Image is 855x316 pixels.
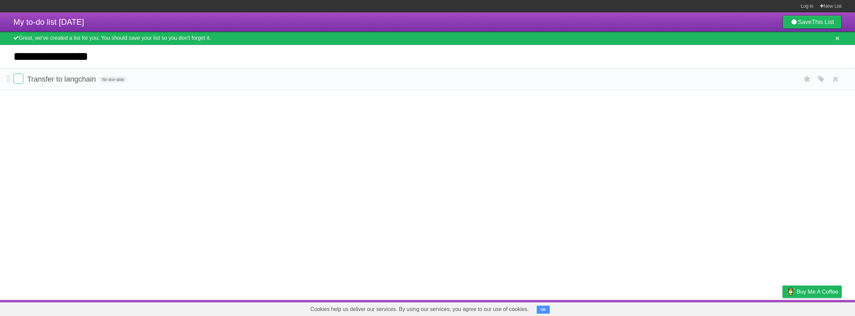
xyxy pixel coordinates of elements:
[783,15,842,29] a: SaveThis List
[13,74,23,84] label: Done
[537,306,550,314] button: OK
[797,286,838,298] span: Buy me a coffee
[812,19,834,25] b: This List
[774,302,791,314] a: Privacy
[13,17,84,26] span: My to-do list [DATE]
[27,75,98,83] span: Transfer to langchain
[801,74,814,85] label: Star task
[783,286,842,298] a: Buy me a coffee
[800,302,842,314] a: Suggest a feature
[751,302,766,314] a: Terms
[786,286,795,297] img: Buy me a coffee
[100,77,127,83] span: No due date
[304,303,535,316] span: Cookies help us deliver our services. By using our services, you agree to our use of cookies.
[716,302,743,314] a: Developers
[694,302,708,314] a: About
